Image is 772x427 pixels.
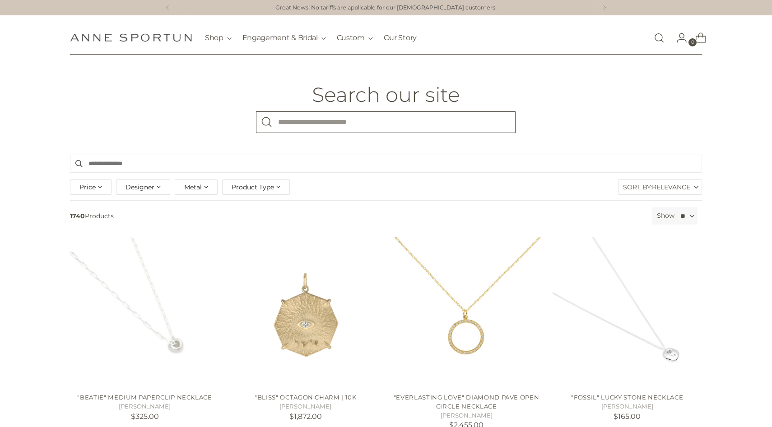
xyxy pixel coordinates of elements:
[614,412,641,421] span: $165.00
[289,412,322,421] span: $1,872.00
[232,182,274,192] span: Product Type
[275,4,497,12] a: Great News! No tariffs are applicable for our [DEMOGRAPHIC_DATA] customers!
[669,29,687,47] a: Go to the account page
[242,28,326,48] button: Engagement & Bridal
[650,29,668,47] a: Open search modal
[184,182,202,192] span: Metal
[77,394,212,401] a: "Beatie" Medium Paperclip Necklace
[66,207,649,225] span: Products
[337,28,373,48] button: Custom
[688,38,697,46] span: 0
[79,182,96,192] span: Price
[70,33,192,42] a: Anne Sportun Fine Jewellery
[657,211,674,220] label: Show
[553,402,702,411] h5: [PERSON_NAME]
[394,394,539,410] a: "Everlasting Love" Diamond Pave Open Circle Necklace
[70,155,702,173] input: Search products
[205,28,232,48] button: Shop
[652,180,690,194] span: Relevance
[231,402,380,411] h5: [PERSON_NAME]
[70,212,85,220] b: 1740
[126,182,154,192] span: Designer
[256,111,278,133] button: Search
[70,402,219,411] h5: [PERSON_NAME]
[688,29,706,47] a: Open cart modal
[384,28,417,48] a: Our Story
[255,394,357,401] a: "Bliss" Octagon Charm | 10k
[391,411,541,420] h5: [PERSON_NAME]
[619,180,702,194] label: Sort By:Relevance
[312,83,460,106] h1: Search our site
[131,412,159,421] span: $325.00
[571,394,683,401] a: "Fossil" Lucky Stone Necklace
